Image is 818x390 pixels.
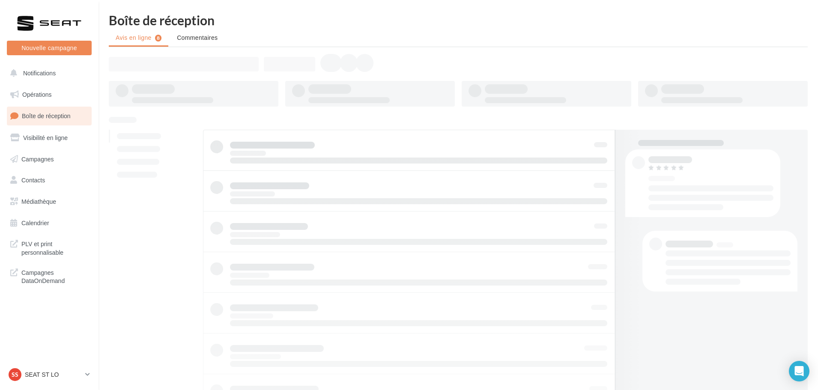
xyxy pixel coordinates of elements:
a: Calendrier [5,214,93,232]
span: Campagnes DataOnDemand [21,267,88,286]
span: SS [12,370,18,379]
a: Visibilité en ligne [5,129,93,147]
button: Notifications [5,64,90,82]
a: SS SEAT ST LO [7,366,92,383]
a: PLV et print personnalisable [5,235,93,260]
span: Commentaires [177,34,218,41]
span: Notifications [23,70,56,77]
span: Campagnes [21,155,54,162]
span: PLV et print personnalisable [21,238,88,257]
span: Médiathèque [21,198,56,205]
div: Boîte de réception [109,14,808,27]
span: Boîte de réception [22,113,71,119]
a: Campagnes [5,150,93,168]
a: Opérations [5,86,93,104]
span: Contacts [21,177,45,184]
div: Open Intercom Messenger [789,361,809,381]
a: Médiathèque [5,193,93,211]
a: Boîte de réception [5,107,93,125]
p: SEAT ST LO [25,370,82,379]
button: Nouvelle campagne [7,41,92,55]
span: Calendrier [21,220,49,226]
a: Contacts [5,171,93,189]
span: Opérations [22,91,51,98]
a: Campagnes DataOnDemand [5,264,93,289]
span: Visibilité en ligne [23,134,68,141]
